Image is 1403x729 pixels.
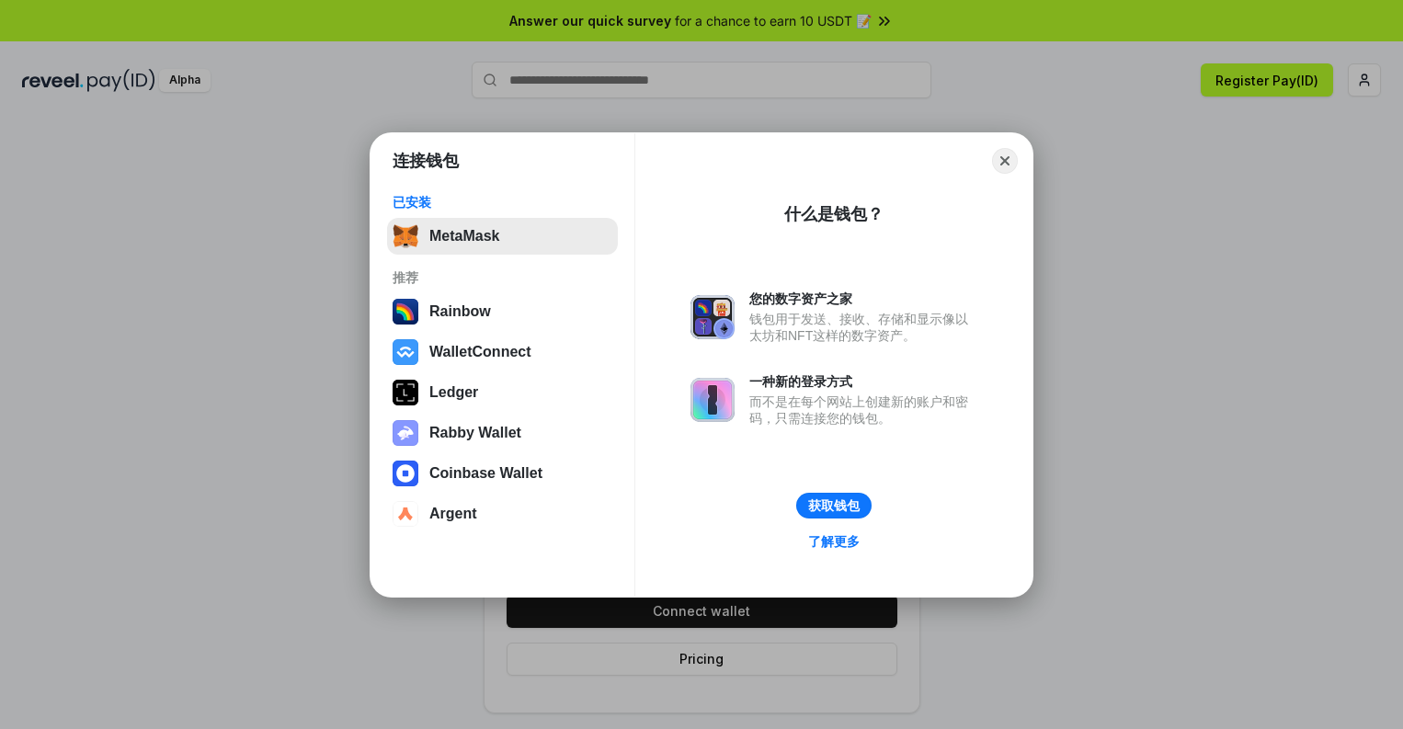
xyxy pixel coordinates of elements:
div: Ledger [429,384,478,401]
div: 您的数字资产之家 [749,290,977,307]
img: svg+xml,%3Csvg%20xmlns%3D%22http%3A%2F%2Fwww.w3.org%2F2000%2Fsvg%22%20width%3D%2228%22%20height%3... [393,380,418,405]
a: 了解更多 [797,530,871,553]
button: Ledger [387,374,618,411]
div: Argent [429,506,477,522]
div: MetaMask [429,228,499,245]
img: svg+xml,%3Csvg%20xmlns%3D%22http%3A%2F%2Fwww.w3.org%2F2000%2Fsvg%22%20fill%3D%22none%22%20viewBox... [690,295,735,339]
div: 一种新的登录方式 [749,373,977,390]
button: Coinbase Wallet [387,455,618,492]
div: 推荐 [393,269,612,286]
div: 什么是钱包？ [784,203,884,225]
div: Rainbow [429,303,491,320]
div: WalletConnect [429,344,531,360]
img: svg+xml,%3Csvg%20width%3D%22120%22%20height%3D%22120%22%20viewBox%3D%220%200%20120%20120%22%20fil... [393,299,418,325]
div: 了解更多 [808,533,860,550]
button: WalletConnect [387,334,618,370]
button: Rainbow [387,293,618,330]
button: Close [992,148,1018,174]
div: 已安装 [393,194,612,211]
h1: 连接钱包 [393,150,459,172]
div: 而不是在每个网站上创建新的账户和密码，只需连接您的钱包。 [749,393,977,427]
button: Rabby Wallet [387,415,618,451]
div: 钱包用于发送、接收、存储和显示像以太坊和NFT这样的数字资产。 [749,311,977,344]
div: Coinbase Wallet [429,465,542,482]
button: 获取钱包 [796,493,872,518]
button: Argent [387,495,618,532]
img: svg+xml,%3Csvg%20xmlns%3D%22http%3A%2F%2Fwww.w3.org%2F2000%2Fsvg%22%20fill%3D%22none%22%20viewBox... [690,378,735,422]
img: svg+xml,%3Csvg%20width%3D%2228%22%20height%3D%2228%22%20viewBox%3D%220%200%2028%2028%22%20fill%3D... [393,461,418,486]
button: MetaMask [387,218,618,255]
img: svg+xml,%3Csvg%20fill%3D%22none%22%20height%3D%2233%22%20viewBox%3D%220%200%2035%2033%22%20width%... [393,223,418,249]
div: 获取钱包 [808,497,860,514]
img: svg+xml,%3Csvg%20width%3D%2228%22%20height%3D%2228%22%20viewBox%3D%220%200%2028%2028%22%20fill%3D... [393,339,418,365]
div: Rabby Wallet [429,425,521,441]
img: svg+xml,%3Csvg%20width%3D%2228%22%20height%3D%2228%22%20viewBox%3D%220%200%2028%2028%22%20fill%3D... [393,501,418,527]
img: svg+xml,%3Csvg%20xmlns%3D%22http%3A%2F%2Fwww.w3.org%2F2000%2Fsvg%22%20fill%3D%22none%22%20viewBox... [393,420,418,446]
